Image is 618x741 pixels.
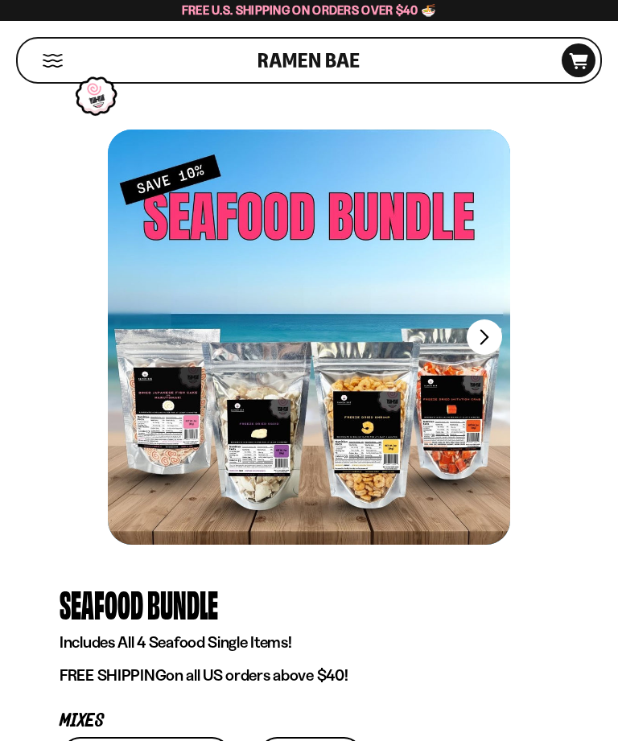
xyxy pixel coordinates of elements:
strong: FREE SHIPPING [60,665,166,685]
button: Mobile Menu Trigger [42,54,64,68]
p: Includes All 4 Seafood Single Items! [60,632,558,652]
p: Mixes [60,714,558,729]
span: Free U.S. Shipping on Orders over $40 🍜 [182,2,437,18]
div: Bundle [147,581,218,628]
button: Next [467,319,502,355]
p: on all US orders above $40! [60,665,558,685]
div: Seafood [60,581,143,628]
